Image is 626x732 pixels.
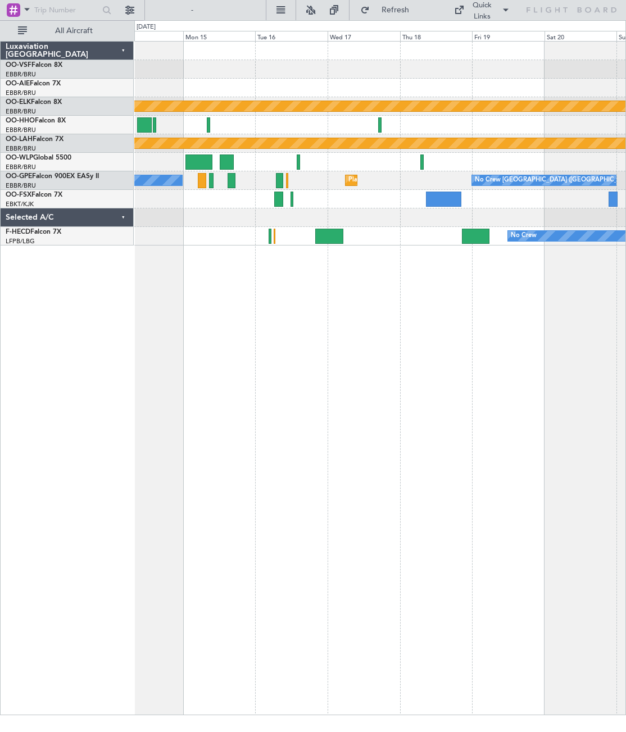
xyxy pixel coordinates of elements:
[6,154,33,161] span: OO-WLP
[137,22,156,32] div: [DATE]
[372,6,419,14] span: Refresh
[6,163,36,171] a: EBBR/BRU
[12,22,122,40] button: All Aircraft
[6,173,32,180] span: OO-GPE
[6,89,36,97] a: EBBR/BRU
[6,237,35,245] a: LFPB/LBG
[348,172,552,189] div: Planned Maint [GEOGRAPHIC_DATA] ([GEOGRAPHIC_DATA] National)
[6,200,34,208] a: EBKT/KJK
[6,99,62,106] a: OO-ELKFalcon 8X
[6,62,62,69] a: OO-VSFFalcon 8X
[6,99,31,106] span: OO-ELK
[6,136,33,143] span: OO-LAH
[6,117,66,124] a: OO-HHOFalcon 8X
[34,2,99,19] input: Trip Number
[6,229,61,235] a: F-HECDFalcon 7X
[6,80,30,87] span: OO-AIE
[448,1,516,19] button: Quick Links
[6,62,31,69] span: OO-VSF
[255,31,328,41] div: Tue 16
[511,228,537,244] div: No Crew
[6,126,36,134] a: EBBR/BRU
[6,181,36,190] a: EBBR/BRU
[6,80,61,87] a: OO-AIEFalcon 7X
[6,136,63,143] a: OO-LAHFalcon 7X
[355,1,423,19] button: Refresh
[400,31,473,41] div: Thu 18
[472,31,545,41] div: Fri 19
[328,31,400,41] div: Wed 17
[183,31,256,41] div: Mon 15
[29,27,119,35] span: All Aircraft
[6,192,62,198] a: OO-FSXFalcon 7X
[545,31,617,41] div: Sat 20
[6,173,99,180] a: OO-GPEFalcon 900EX EASy II
[6,192,31,198] span: OO-FSX
[6,229,30,235] span: F-HECD
[111,31,183,41] div: Sun 14
[6,117,35,124] span: OO-HHO
[6,144,36,153] a: EBBR/BRU
[6,107,36,116] a: EBBR/BRU
[6,70,36,79] a: EBBR/BRU
[6,154,71,161] a: OO-WLPGlobal 5500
